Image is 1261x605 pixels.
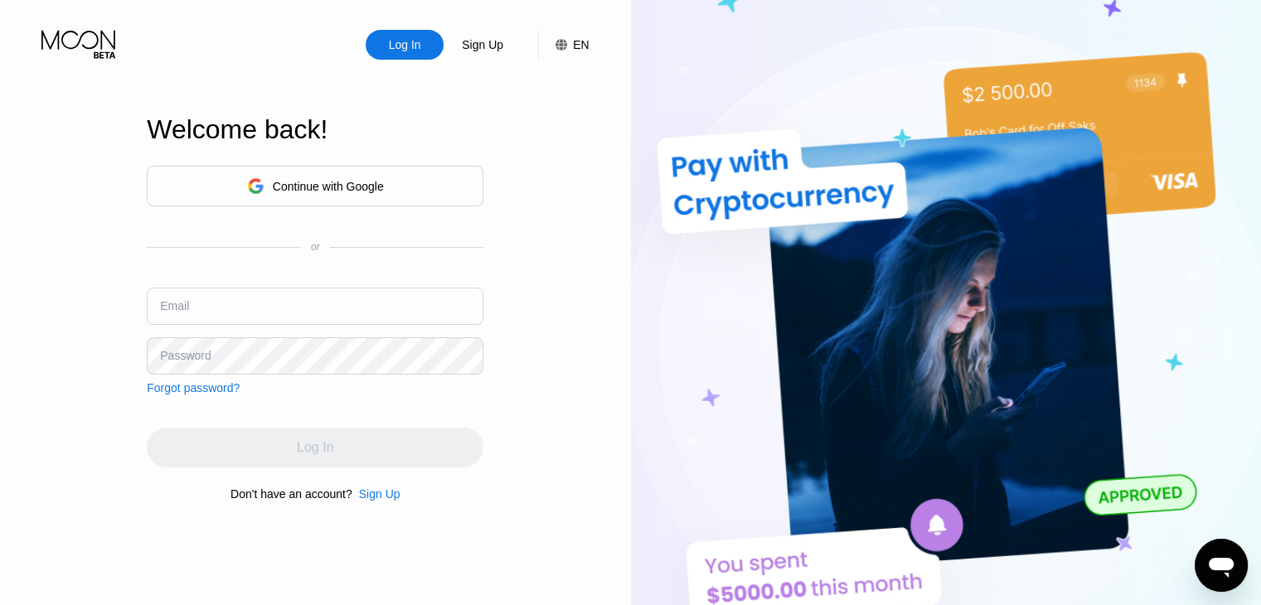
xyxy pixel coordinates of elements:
div: Sign Up [460,36,505,53]
iframe: Button to launch messaging window [1195,539,1248,592]
div: EN [573,38,589,51]
div: Email [160,299,189,312]
div: Password [160,349,211,362]
div: Log In [366,30,444,60]
div: Sign Up [359,487,400,501]
div: Don't have an account? [230,487,352,501]
div: or [311,241,320,253]
div: Welcome back! [147,114,483,145]
div: Sign Up [352,487,400,501]
div: EN [538,30,589,60]
div: Sign Up [444,30,521,60]
div: Continue with Google [147,166,483,206]
div: Continue with Google [273,180,384,193]
div: Forgot password? [147,381,240,394]
div: Log In [387,36,423,53]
